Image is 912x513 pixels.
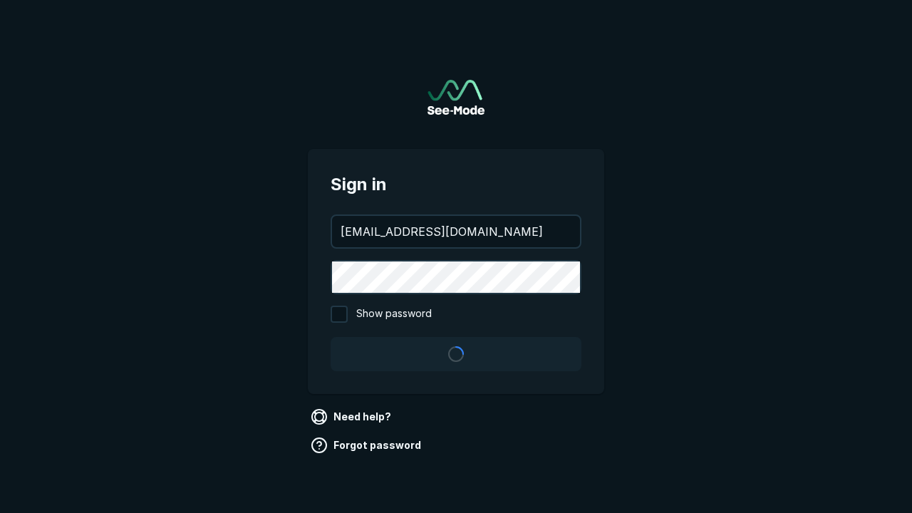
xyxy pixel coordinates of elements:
a: Need help? [308,405,397,428]
span: Show password [356,306,432,323]
a: Go to sign in [427,80,484,115]
span: Sign in [331,172,581,197]
a: Forgot password [308,434,427,457]
input: your@email.com [332,216,580,247]
img: See-Mode Logo [427,80,484,115]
